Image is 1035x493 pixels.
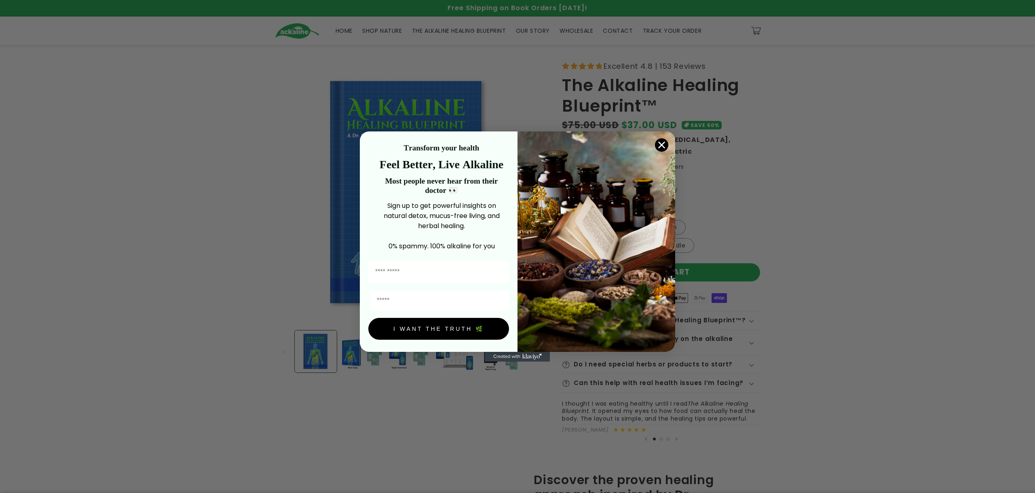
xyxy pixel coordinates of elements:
p: Sign up to get powerful insights on natural detox, mucus-free living, and herbal healing. [374,201,509,231]
strong: Feel Better, Live Alkaline [380,158,503,171]
button: I WANT THE TRUTH 🌿 [368,318,509,340]
strong: Transform your health [404,144,479,152]
button: Close dialog [655,138,669,152]
img: 4a4a186a-b914-4224-87c7-990d8ecc9bca.jpeg [517,131,675,352]
strong: Most people never hear from their doctor 👀 [385,177,498,195]
a: Created with Klaviyo - opens in a new tab [485,352,550,362]
input: Email [370,290,509,311]
p: 0% spammy. 100% alkaline for you [374,241,509,251]
input: First Name [368,262,509,282]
